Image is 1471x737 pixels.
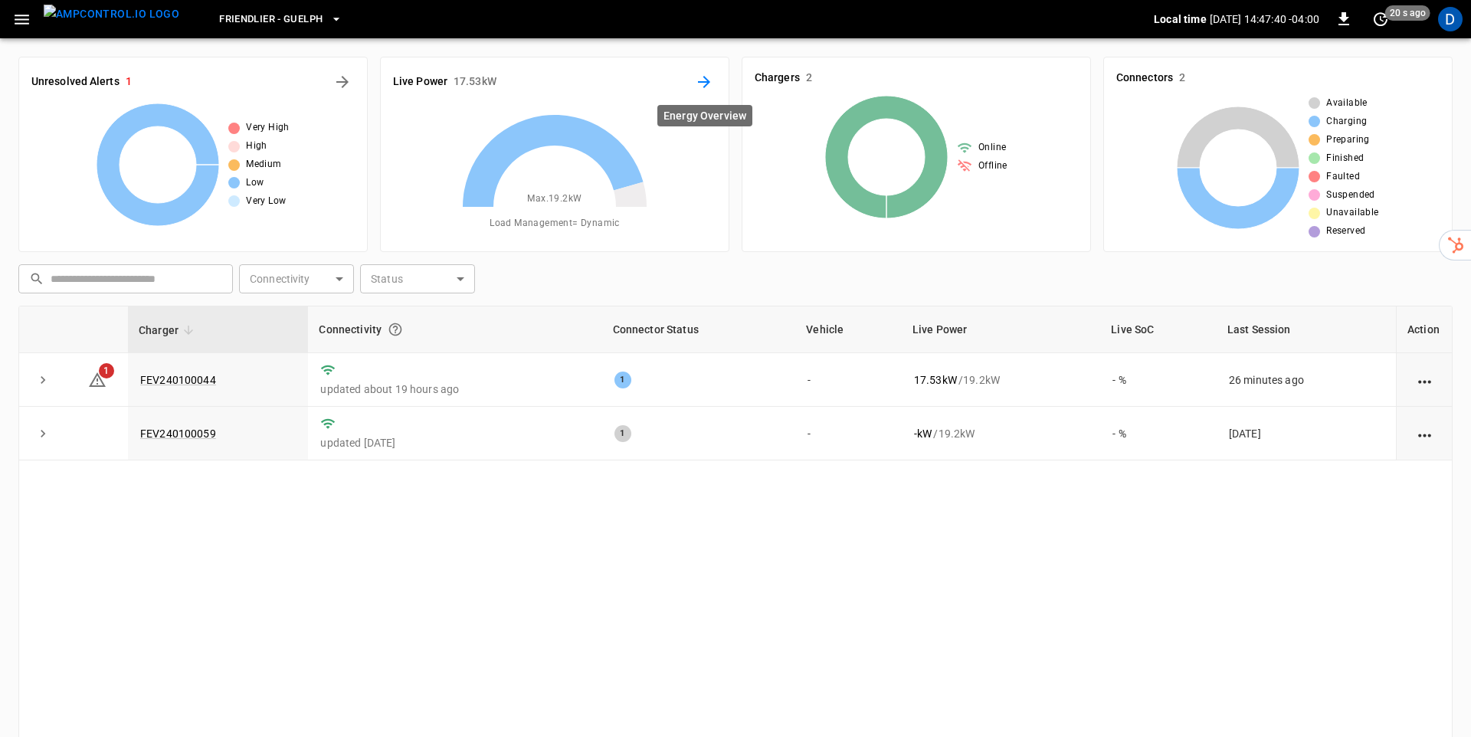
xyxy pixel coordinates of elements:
[382,316,409,343] button: Connection between the charger and our software.
[140,374,216,386] a: FEV240100044
[490,216,620,231] span: Load Management = Dynamic
[31,74,120,90] h6: Unresolved Alerts
[1368,7,1393,31] button: set refresh interval
[246,194,286,209] span: Very Low
[1326,169,1360,185] span: Faulted
[1415,426,1434,441] div: action cell options
[1385,5,1430,21] span: 20 s ago
[1100,353,1217,407] td: - %
[657,105,752,126] div: Energy Overview
[31,422,54,445] button: expand row
[1326,224,1365,239] span: Reserved
[1396,306,1452,353] th: Action
[1326,188,1375,203] span: Suspended
[978,140,1006,156] span: Online
[692,70,716,94] button: Energy Overview
[393,74,447,90] h6: Live Power
[602,306,796,353] th: Connector Status
[1100,306,1217,353] th: Live SoC
[1100,407,1217,460] td: - %
[795,407,902,460] td: -
[99,363,114,378] span: 1
[614,372,631,388] div: 1
[213,5,349,34] button: Friendlier - Guelph
[1326,205,1378,221] span: Unavailable
[1326,114,1367,129] span: Charging
[219,11,323,28] span: Friendlier - Guelph
[1116,70,1173,87] h6: Connectors
[806,70,812,87] h6: 2
[527,192,582,207] span: Max. 19.2 kW
[319,316,591,343] div: Connectivity
[978,159,1007,174] span: Offline
[246,120,290,136] span: Very High
[1210,11,1319,27] p: [DATE] 14:47:40 -04:00
[902,306,1100,353] th: Live Power
[795,353,902,407] td: -
[1326,151,1364,166] span: Finished
[914,372,957,388] p: 17.53 kW
[1326,133,1370,148] span: Preparing
[1217,407,1396,460] td: [DATE]
[1217,306,1396,353] th: Last Session
[1179,70,1185,87] h6: 2
[139,321,198,339] span: Charger
[126,74,132,90] h6: 1
[330,70,355,94] button: All Alerts
[1217,353,1396,407] td: 26 minutes ago
[914,372,1088,388] div: / 19.2 kW
[44,5,179,24] img: ampcontrol.io logo
[320,435,589,450] p: updated [DATE]
[246,139,267,154] span: High
[88,372,106,385] a: 1
[246,175,264,191] span: Low
[1415,372,1434,388] div: action cell options
[454,74,496,90] h6: 17.53 kW
[614,425,631,442] div: 1
[914,426,932,441] p: - kW
[320,382,589,397] p: updated about 19 hours ago
[795,306,902,353] th: Vehicle
[1438,7,1463,31] div: profile-icon
[914,426,1088,441] div: / 19.2 kW
[246,157,281,172] span: Medium
[1154,11,1207,27] p: Local time
[755,70,800,87] h6: Chargers
[140,427,216,440] a: FEV240100059
[1326,96,1368,111] span: Available
[31,368,54,391] button: expand row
